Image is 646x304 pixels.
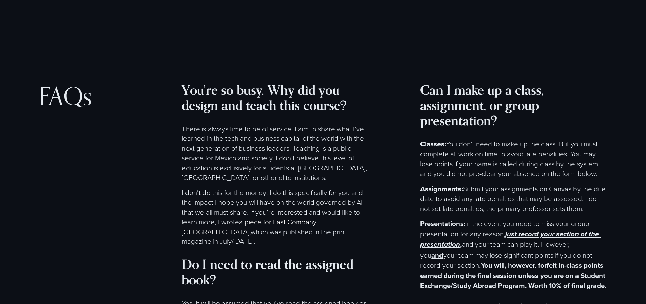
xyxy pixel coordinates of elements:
strong: Presentations: [420,219,465,229]
p: I don’t do this for the money; I do this specifically for you and the impact I hope you will have... [182,188,369,246]
strong: Classes: [420,139,446,149]
strong: Do I need to read the assigned book? [182,256,357,288]
em: , [460,241,462,249]
h2: FAQs [39,83,178,109]
strong: and [431,250,443,260]
strong: Can I make up a class, assignment, or group presentation? [420,82,547,129]
strong: You will, however, forfeit in-class points earned during the final session unless you are on a St... [420,260,607,291]
a: a piece for Fast Company [GEOGRAPHIC_DATA], [182,217,316,236]
p: There is always time to be of service. I aim to share what I’ve learned in the tech and business ... [182,124,369,182]
p: Submit your assignments on Canvas by the due date to avoid any late penalties that may be assesse... [420,184,607,213]
strong: Assignments: [420,184,463,194]
strong: Worth 10% of final grade. [528,281,606,291]
em: just record your section of the presentation [420,230,601,249]
strong: You’re so busy. Why did you design and teach this course? [182,82,347,113]
p: You don’t need to make up the class. But you must complete all work on time to avoid late penalit... [420,139,607,178]
p: In the event you need to miss your group presentation for any reason, and your team can play it. ... [420,219,607,291]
